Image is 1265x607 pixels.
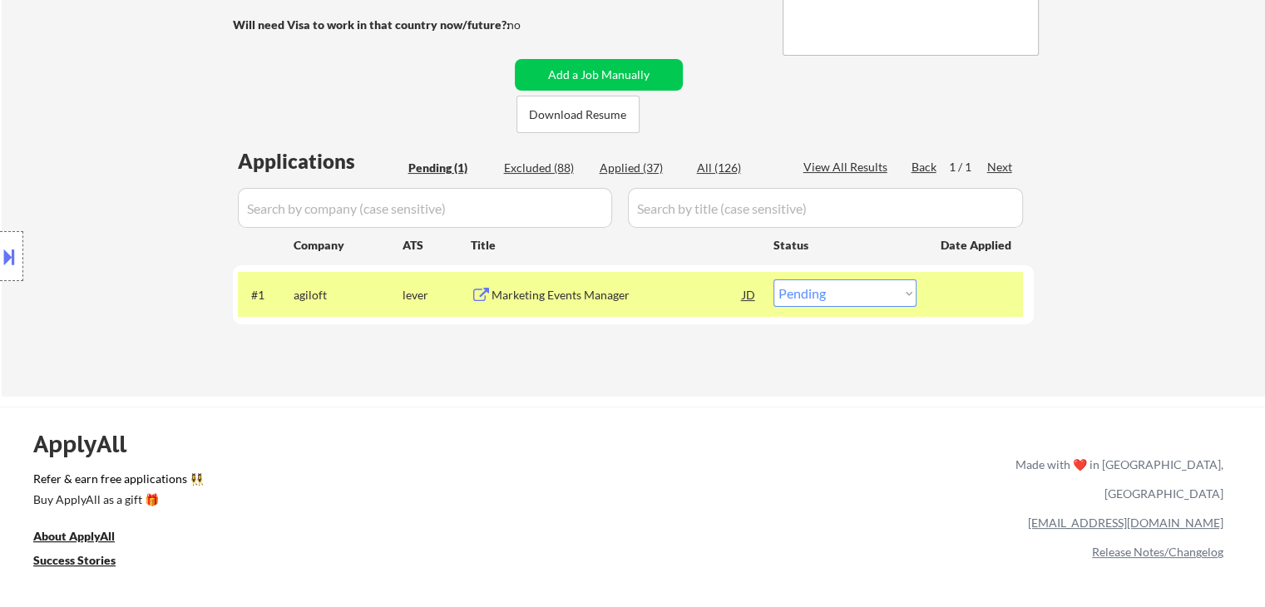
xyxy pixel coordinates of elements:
div: Made with ❤️ in [GEOGRAPHIC_DATA], [GEOGRAPHIC_DATA] [1009,450,1223,508]
div: ATS [403,237,471,254]
div: Title [471,237,758,254]
div: Next [987,159,1014,175]
div: no [507,17,555,33]
div: Applied (37) [600,160,683,176]
div: View All Results [803,159,892,175]
u: Success Stories [33,553,116,567]
div: Back [912,159,938,175]
div: Company [294,237,403,254]
a: Refer & earn free applications 👯‍♀️ [33,473,668,491]
div: Status [773,229,917,259]
a: Release Notes/Changelog [1092,545,1223,559]
div: ApplyAll [33,430,146,458]
div: lever [403,287,471,303]
a: [EMAIL_ADDRESS][DOMAIN_NAME] [1028,516,1223,530]
button: Download Resume [516,96,640,133]
strong: Will need Visa to work in that country now/future?: [233,17,510,32]
div: Marketing Events Manager [492,287,743,303]
button: Add a Job Manually [515,59,683,91]
div: JD [741,279,758,309]
a: Success Stories [33,551,138,572]
div: agiloft [294,287,403,303]
a: Buy ApplyAll as a gift 🎁 [33,491,200,511]
div: Excluded (88) [504,160,587,176]
u: About ApplyAll [33,529,115,543]
div: Date Applied [941,237,1014,254]
div: Buy ApplyAll as a gift 🎁 [33,494,200,506]
a: About ApplyAll [33,527,138,548]
div: 1 / 1 [949,159,987,175]
input: Search by title (case sensitive) [628,188,1023,228]
div: Applications [238,151,403,171]
div: Pending (1) [408,160,492,176]
div: All (126) [697,160,780,176]
input: Search by company (case sensitive) [238,188,612,228]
